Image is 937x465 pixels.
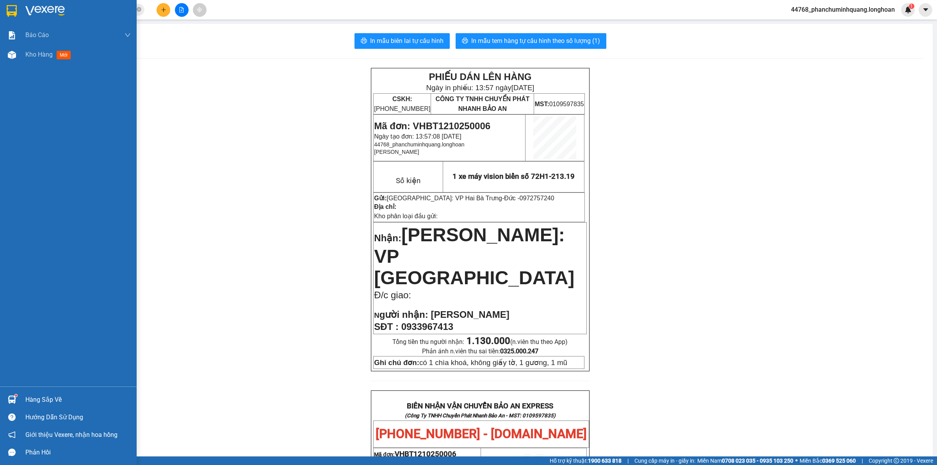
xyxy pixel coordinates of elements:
span: Ngày in phiếu: 13:57 ngày [49,16,157,24]
span: Kho phân loại đầu gửi: [374,213,438,219]
span: 1 xe máy vision biển số 72H1-213.19 [452,172,575,181]
span: notification [8,431,16,438]
span: [DATE] [511,84,534,92]
span: Mã đơn: [374,451,456,458]
span: message [8,449,16,456]
strong: Gửi: [374,195,387,201]
img: solution-icon [8,31,16,39]
span: aim [197,7,202,12]
sup: 1 [909,4,914,9]
span: 1 [910,4,913,9]
span: Tổng tiền thu người nhận: [392,338,568,346]
div: Hướng dẫn sử dụng [25,412,131,423]
span: gười nhận: [379,309,428,320]
span: VHBT1210250006 [395,450,456,458]
span: | [862,456,863,465]
span: close-circle [137,7,141,12]
button: printerIn mẫu tem hàng tự cấu hình theo số lượng (1) [456,33,606,49]
span: printer [361,37,367,45]
strong: Ghi chú đơn: [374,358,419,367]
span: Đức - [504,195,554,201]
strong: PHIẾU DÁN LÊN HÀNG [52,4,155,14]
span: Mã đơn: VHBT1210250006 [3,47,119,58]
span: CÔNG TY TNHH CHUYỂN PHÁT NHANH BẢO AN [435,96,529,112]
div: Phản hồi [25,447,131,458]
span: Đ/c giao: [374,290,411,300]
span: Miền Nam [697,456,793,465]
button: aim [193,3,207,17]
span: [PHONE_NUMBER] - [DOMAIN_NAME] [376,426,587,441]
strong: 0325.000.247 [500,347,538,355]
button: plus [157,3,170,17]
span: Ngày in phiếu: 13:57 ngày [426,84,534,92]
span: In mẫu tem hàng tự cấu hình theo số lượng (1) [471,36,600,46]
span: [PHONE_NUMBER] [374,96,430,112]
strong: 1.130.000 [467,335,510,346]
span: Cung cấp máy in - giấy in: [634,456,695,465]
strong: PHIẾU DÁN LÊN HÀNG [429,71,531,82]
strong: 1900 633 818 [588,458,622,464]
strong: Địa chỉ: [374,203,396,210]
span: 0972757240 [520,195,554,201]
span: Mã đơn: VHBT1210250006 [374,121,490,131]
span: Hỗ trợ kỹ thuật: [550,456,622,465]
span: ⚪️ [795,459,798,462]
strong: BIÊN NHẬN VẬN CHUYỂN BẢO AN EXPRESS [407,402,553,410]
span: (n.viên thu theo App) [467,338,568,346]
span: Số kiện [396,176,420,185]
span: Giới thiệu Vexere, nhận hoa hồng [25,430,118,440]
span: | [627,456,629,465]
span: 0109597835 [534,101,584,107]
span: có 1 chìa khoá, không giấy tờ, 1 gương, 1 mũ [374,358,567,367]
img: icon-new-feature [905,6,912,13]
span: CÔNG TY TNHH CHUYỂN PHÁT NHANH BẢO AN [68,27,143,41]
strong: (Công Ty TNHH Chuyển Phát Nhanh Bảo An - MST: 0109597835) [405,413,556,419]
span: In mẫu biên lai tự cấu hình [370,36,444,46]
span: mới [57,51,71,59]
strong: MST: [534,101,549,107]
img: warehouse-icon [8,51,16,59]
span: [PERSON_NAME] [374,149,419,155]
strong: N [374,311,428,319]
span: Kho hàng [25,51,53,58]
span: file-add [179,7,184,12]
span: plus [161,7,166,12]
span: [PHONE_NUMBER] [3,27,59,40]
span: [GEOGRAPHIC_DATA]: VP Hai Bà Trưng [387,195,502,201]
span: Phản ánh n.viên thu sai tiền: [422,347,538,355]
span: 44768_phanchuminhquang.longhoan [374,141,464,148]
span: copyright [894,458,899,463]
span: 0933967413 [401,321,453,332]
span: Miền Bắc [800,456,856,465]
strong: 0708 023 035 - 0935 103 250 [722,458,793,464]
span: 44768_phanchuminhquang.longhoan [785,5,901,14]
strong: CSKH: [21,27,41,33]
img: warehouse-icon [8,396,16,404]
span: printer [462,37,468,45]
div: Hàng sắp về [25,394,131,406]
span: [PERSON_NAME] [431,309,509,320]
button: printerIn mẫu biên lai tự cấu hình [354,33,450,49]
span: Nhận: [374,233,401,243]
span: caret-down [922,6,929,13]
span: - [502,195,554,201]
span: Ngày tạo đơn: 13:57:08 [DATE] [374,133,461,140]
span: [PERSON_NAME]: VP [GEOGRAPHIC_DATA] [374,224,574,288]
span: question-circle [8,413,16,421]
button: caret-down [919,3,932,17]
span: down [125,32,131,38]
strong: CSKH: [392,96,412,102]
span: close-circle [137,6,141,14]
strong: 0369 525 060 [822,458,856,464]
img: logo-vxr [7,5,17,17]
button: file-add [175,3,189,17]
sup: 1 [15,394,17,397]
strong: SĐT : [374,321,399,332]
span: Báo cáo [25,30,49,40]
